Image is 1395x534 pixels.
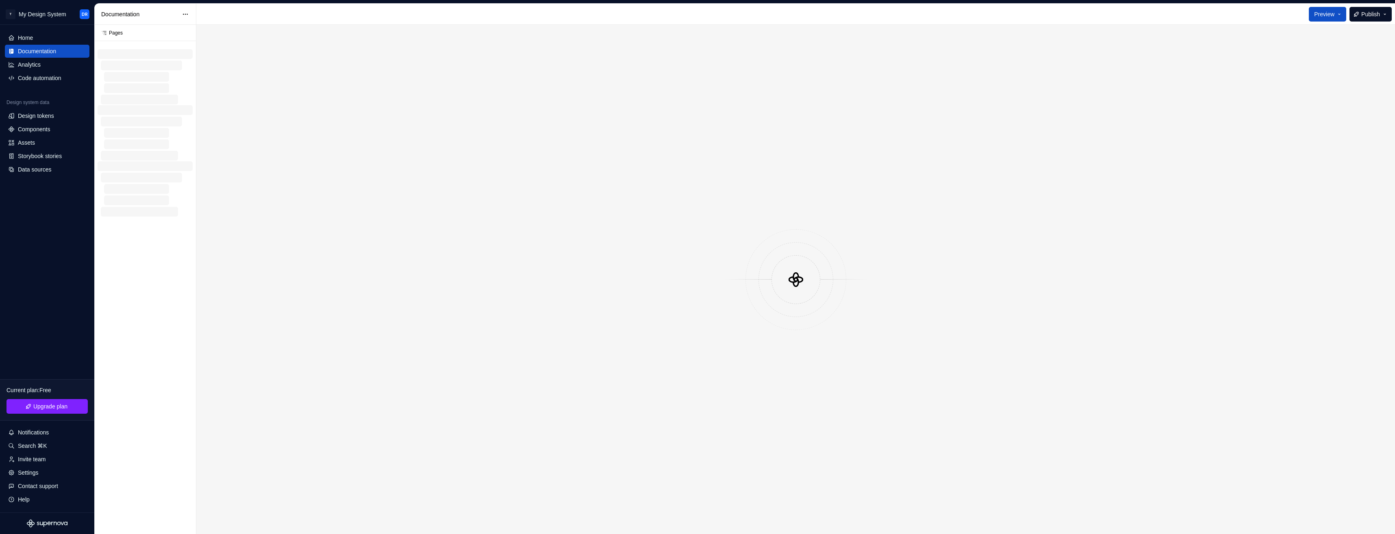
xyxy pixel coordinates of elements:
div: My Design System [19,10,66,18]
div: Components [18,125,50,133]
span: Preview [1314,10,1334,18]
div: Current plan : Free [7,386,88,394]
a: Settings [5,466,89,479]
button: Search ⌘K [5,439,89,452]
a: Storybook stories [5,150,89,163]
svg: Supernova Logo [27,519,67,527]
a: Documentation [5,45,89,58]
div: Storybook stories [18,152,62,160]
button: TMy Design SystemDR [2,5,93,23]
div: Home [18,34,33,42]
span: Publish [1361,10,1380,18]
div: Assets [18,139,35,147]
button: Publish [1349,7,1392,22]
div: Invite team [18,455,46,463]
a: Components [5,123,89,136]
span: Upgrade plan [33,402,67,410]
div: T [6,9,15,19]
div: Documentation [18,47,56,55]
div: Analytics [18,61,41,69]
a: Invite team [5,453,89,466]
a: Home [5,31,89,44]
a: Design tokens [5,109,89,122]
a: Data sources [5,163,89,176]
div: Design system data [7,99,49,106]
div: Design tokens [18,112,54,120]
div: Pages [98,30,123,36]
button: Preview [1309,7,1346,22]
div: Code automation [18,74,61,82]
div: Settings [18,469,39,477]
button: Contact support [5,480,89,493]
div: Search ⌘K [18,442,47,450]
button: Help [5,493,89,506]
button: Notifications [5,426,89,439]
div: DR [82,11,88,17]
a: Assets [5,136,89,149]
div: Notifications [18,428,49,436]
a: Code automation [5,72,89,85]
button: Upgrade plan [7,399,88,414]
a: Analytics [5,58,89,71]
div: Contact support [18,482,58,490]
div: Help [18,495,30,504]
div: Data sources [18,165,51,174]
div: Documentation [101,10,178,18]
